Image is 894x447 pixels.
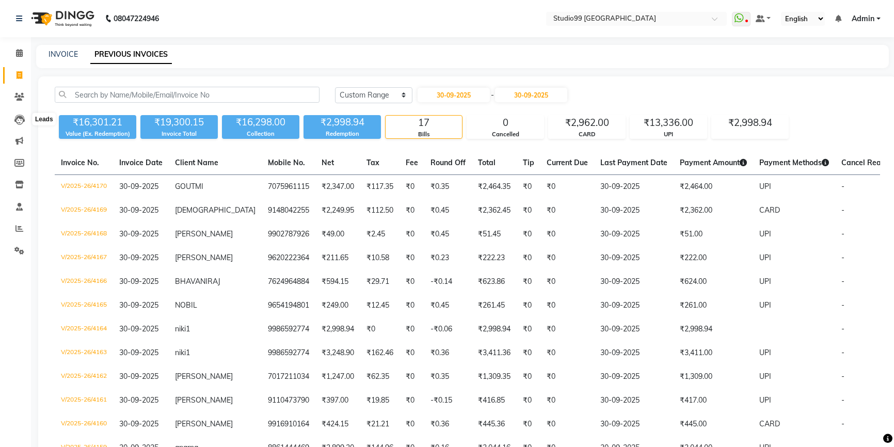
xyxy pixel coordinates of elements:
[540,341,594,365] td: ₹0
[175,229,233,238] span: [PERSON_NAME]
[523,158,534,167] span: Tip
[540,365,594,389] td: ₹0
[55,294,113,317] td: V/2025-26/4165
[674,222,753,246] td: ₹51.00
[472,412,517,436] td: ₹445.36
[540,389,594,412] td: ₹0
[360,389,400,412] td: ₹19.85
[315,294,360,317] td: ₹249.00
[386,130,462,139] div: Bills
[674,365,753,389] td: ₹1,309.00
[315,270,360,294] td: ₹594.15
[540,270,594,294] td: ₹0
[594,175,674,199] td: 30-09-2025
[424,294,472,317] td: ₹0.45
[674,412,753,436] td: ₹445.00
[841,395,844,405] span: -
[517,412,540,436] td: ₹0
[49,50,78,59] a: INVOICE
[680,158,747,167] span: Payment Amount
[472,389,517,412] td: ₹416.85
[674,389,753,412] td: ₹417.00
[472,270,517,294] td: ₹623.86
[175,182,203,191] span: GOUTMI
[400,389,424,412] td: ₹0
[540,412,594,436] td: ₹0
[594,270,674,294] td: 30-09-2025
[268,158,305,167] span: Mobile No.
[366,158,379,167] span: Tax
[841,300,844,310] span: -
[119,395,158,405] span: 30-09-2025
[360,365,400,389] td: ₹62.35
[315,389,360,412] td: ₹397.00
[262,294,315,317] td: 9654194801
[304,130,381,138] div: Redemption
[55,222,113,246] td: V/2025-26/4168
[759,205,780,215] span: CARD
[841,348,844,357] span: -
[360,294,400,317] td: ₹12.45
[424,246,472,270] td: ₹0.23
[55,199,113,222] td: V/2025-26/4169
[759,182,771,191] span: UPI
[547,158,588,167] span: Current Due
[540,175,594,199] td: ₹0
[175,372,233,381] span: [PERSON_NAME]
[424,175,472,199] td: ₹0.35
[55,246,113,270] td: V/2025-26/4167
[119,300,158,310] span: 30-09-2025
[472,341,517,365] td: ₹3,411.36
[472,175,517,199] td: ₹2,464.35
[549,116,625,130] div: ₹2,962.00
[175,158,218,167] span: Client Name
[759,277,771,286] span: UPI
[430,158,466,167] span: Round Off
[517,199,540,222] td: ₹0
[759,395,771,405] span: UPI
[712,116,788,130] div: ₹2,998.94
[222,130,299,138] div: Collection
[841,372,844,381] span: -
[674,270,753,294] td: ₹624.00
[175,395,233,405] span: [PERSON_NAME]
[315,412,360,436] td: ₹424.15
[630,130,707,139] div: UPI
[262,175,315,199] td: 7075961115
[400,412,424,436] td: ₹0
[400,222,424,246] td: ₹0
[852,13,874,24] span: Admin
[400,175,424,199] td: ₹0
[841,158,893,167] span: Cancel Reason
[59,130,136,138] div: Value (Ex. Redemption)
[759,229,771,238] span: UPI
[424,270,472,294] td: -₹0.14
[55,87,320,103] input: Search by Name/Mobile/Email/Invoice No
[674,341,753,365] td: ₹3,411.00
[360,341,400,365] td: ₹162.46
[759,253,771,262] span: UPI
[630,116,707,130] div: ₹13,336.00
[55,175,113,199] td: V/2025-26/4170
[424,199,472,222] td: ₹0.45
[315,222,360,246] td: ₹49.00
[424,341,472,365] td: ₹0.36
[424,389,472,412] td: -₹0.15
[400,341,424,365] td: ₹0
[175,253,233,262] span: [PERSON_NAME]
[262,365,315,389] td: 7017211034
[424,412,472,436] td: ₹0.36
[594,222,674,246] td: 30-09-2025
[360,222,400,246] td: ₹2.45
[119,324,158,333] span: 30-09-2025
[540,246,594,270] td: ₹0
[262,317,315,341] td: 9986592774
[315,365,360,389] td: ₹1,247.00
[119,229,158,238] span: 30-09-2025
[674,246,753,270] td: ₹222.00
[759,348,771,357] span: UPI
[841,419,844,428] span: -
[175,277,207,286] span: BHAVANI
[472,365,517,389] td: ₹1,309.35
[119,182,158,191] span: 30-09-2025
